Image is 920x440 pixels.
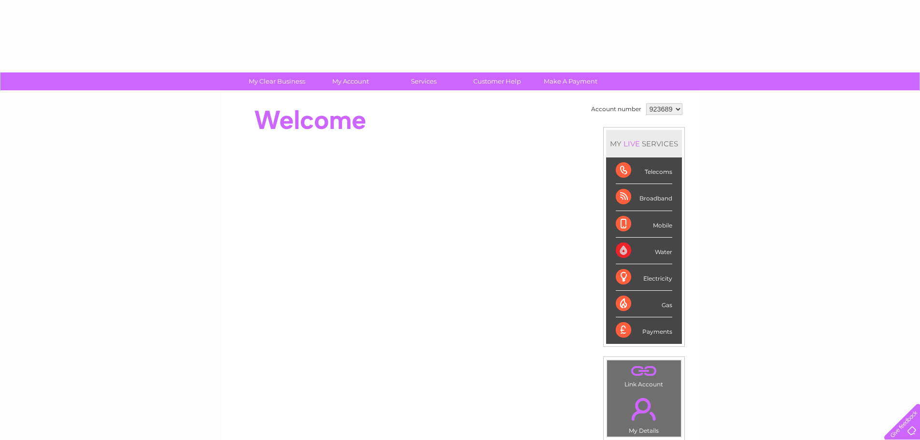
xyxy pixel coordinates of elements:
[607,390,681,437] td: My Details
[384,72,464,90] a: Services
[609,363,679,380] a: .
[622,139,642,148] div: LIVE
[589,101,644,117] td: Account number
[311,72,390,90] a: My Account
[616,317,672,343] div: Payments
[616,157,672,184] div: Telecoms
[616,238,672,264] div: Water
[457,72,537,90] a: Customer Help
[616,264,672,291] div: Electricity
[607,360,681,390] td: Link Account
[609,392,679,426] a: .
[616,291,672,317] div: Gas
[237,72,317,90] a: My Clear Business
[531,72,610,90] a: Make A Payment
[606,130,682,157] div: MY SERVICES
[616,184,672,211] div: Broadband
[616,211,672,238] div: Mobile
